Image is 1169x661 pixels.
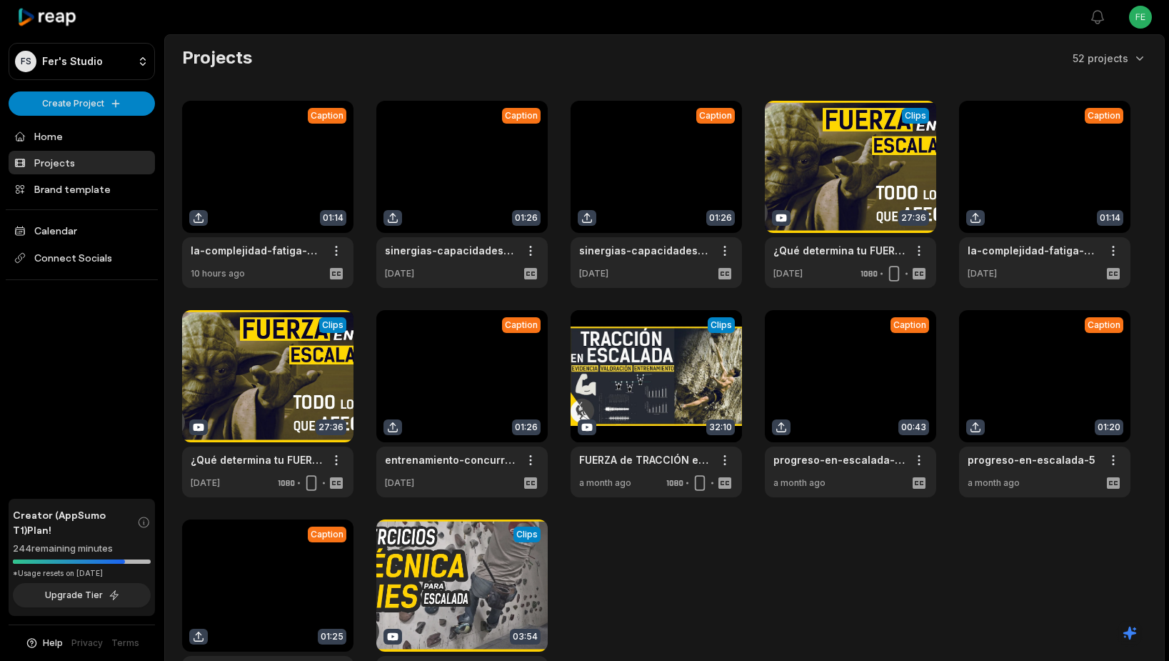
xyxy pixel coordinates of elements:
[968,243,1099,258] a: la-complejidad-fatiga-con-sensor-escalada-ig
[15,51,36,72] div: FS
[191,243,322,258] a: la-complejidad-fatiga-con-sensor-escalada-ig
[71,637,103,650] a: Privacy
[385,243,516,258] a: sinergias-capacidades-entrenamiento-escalada-resumen
[25,637,63,650] button: Help
[9,91,155,116] button: Create Project
[43,637,63,650] span: Help
[13,542,151,556] div: 244 remaining minutes
[13,507,137,537] span: Creator (AppSumo T1) Plan!
[1116,620,1143,647] button: Get ChatGPT Summary (Ctrl+J)
[13,568,151,579] div: *Usage resets on [DATE]
[9,124,155,148] a: Home
[9,245,155,271] span: Connect Socials
[9,177,155,201] a: Brand template
[968,452,1095,467] a: progreso-en-escalada-5
[9,151,155,174] a: Projects
[191,452,322,467] a: ¿Qué determina tu FUERZA en ESCALADA? (seguro que no conoces todos)
[111,637,139,650] a: Terms
[579,452,711,467] a: FUERZA de TRACCIÓN en Escalada: Más allá de las Dominadas
[773,452,905,467] a: progreso-en-escalada-5-1
[1073,51,1147,66] button: 52 projects
[182,46,252,69] h2: Projects
[579,243,711,258] a: sinergias-capacidades-entrenamiento-escalada-resumen
[385,452,516,467] a: entrenamiento-concurrente-escalada-ig
[773,243,905,258] a: ¿Qué determina tu FUERZA en ESCALADA? (seguro que no conoces todos)
[13,583,151,607] button: Upgrade Tier
[42,55,103,68] p: Fer's Studio
[9,219,155,242] a: Calendar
